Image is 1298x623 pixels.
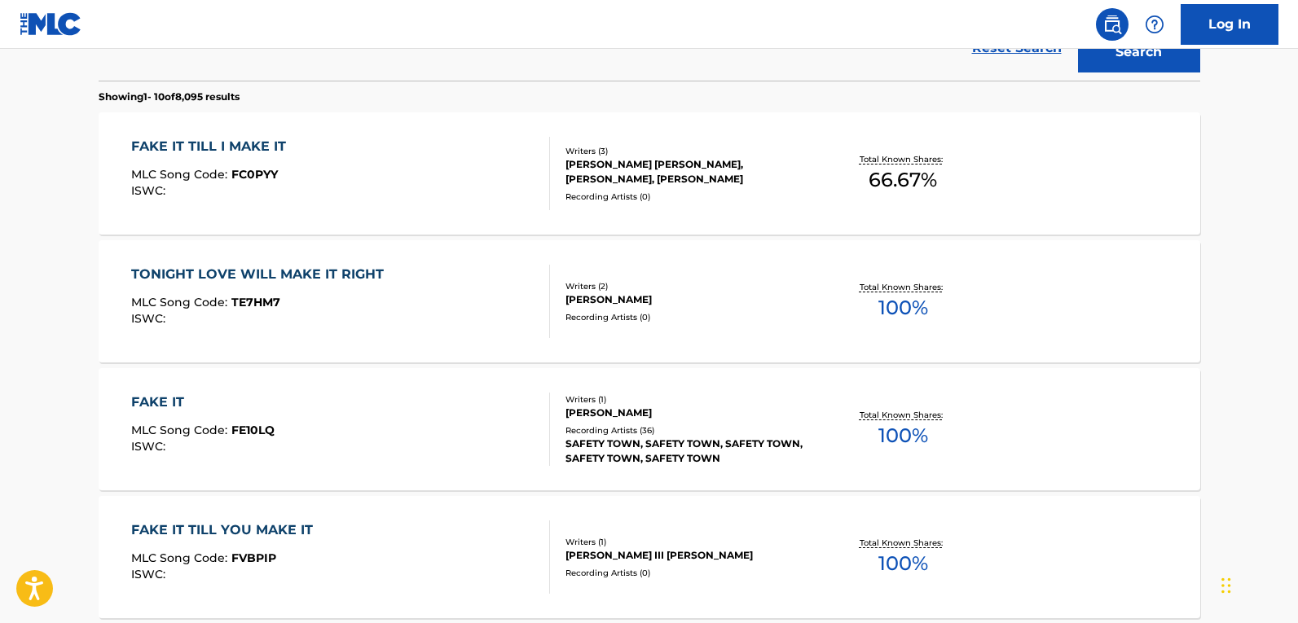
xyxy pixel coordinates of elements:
span: FVBPIP [231,551,276,565]
div: Writers ( 3 ) [565,145,812,157]
span: 100 % [878,549,928,578]
div: Recording Artists ( 0 ) [565,191,812,203]
span: FE10LQ [231,423,275,437]
div: Drag [1221,561,1231,610]
span: MLC Song Code : [131,423,231,437]
a: Public Search [1096,8,1129,41]
div: Help [1138,8,1171,41]
a: FAKE IT TILL YOU MAKE ITMLC Song Code:FVBPIPISWC:Writers (1)[PERSON_NAME] III [PERSON_NAME]Record... [99,496,1200,618]
span: 100 % [878,421,928,450]
div: FAKE IT [131,393,275,412]
div: Recording Artists ( 0 ) [565,567,812,579]
div: [PERSON_NAME] [565,406,812,420]
div: FAKE IT TILL YOU MAKE IT [131,520,321,540]
div: FAKE IT TILL I MAKE IT [131,137,294,156]
span: 100 % [878,293,928,322]
p: Total Known Shares: [860,281,947,293]
span: MLC Song Code : [131,167,231,182]
div: Recording Artists ( 36 ) [565,424,812,437]
div: Recording Artists ( 0 ) [565,311,812,323]
img: MLC Logo [20,12,82,36]
button: Search [1078,32,1200,72]
img: help [1145,15,1164,34]
span: ISWC : [131,311,169,326]
div: TONIGHT LOVE WILL MAKE IT RIGHT [131,265,392,284]
img: search [1102,15,1122,34]
a: Log In [1181,4,1278,45]
div: Writers ( 2 ) [565,280,812,292]
div: Writers ( 1 ) [565,393,812,406]
a: TONIGHT LOVE WILL MAKE IT RIGHTMLC Song Code:TE7HM7ISWC:Writers (2)[PERSON_NAME]Recording Artists... [99,240,1200,362]
span: ISWC : [131,183,169,198]
p: Total Known Shares: [860,409,947,421]
p: Total Known Shares: [860,153,947,165]
div: [PERSON_NAME] [565,292,812,307]
span: 66.67 % [869,165,937,195]
a: FAKE ITMLC Song Code:FE10LQISWC:Writers (1)[PERSON_NAME]Recording Artists (36)SAFETY TOWN, SAFETY... [99,368,1200,490]
span: MLC Song Code : [131,295,231,309]
span: ISWC : [131,439,169,454]
span: ISWC : [131,567,169,581]
div: [PERSON_NAME] III [PERSON_NAME] [565,548,812,563]
p: Total Known Shares: [860,537,947,549]
div: Writers ( 1 ) [565,536,812,548]
span: TE7HM7 [231,295,280,309]
span: FC0PYY [231,167,278,182]
p: Showing 1 - 10 of 8,095 results [99,90,240,104]
div: [PERSON_NAME] [PERSON_NAME], [PERSON_NAME], [PERSON_NAME] [565,157,812,186]
span: MLC Song Code : [131,551,231,565]
a: FAKE IT TILL I MAKE ITMLC Song Code:FC0PYYISWC:Writers (3)[PERSON_NAME] [PERSON_NAME], [PERSON_NA... [99,112,1200,235]
div: SAFETY TOWN, SAFETY TOWN, SAFETY TOWN, SAFETY TOWN, SAFETY TOWN [565,437,812,466]
iframe: Chat Widget [1217,545,1298,623]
